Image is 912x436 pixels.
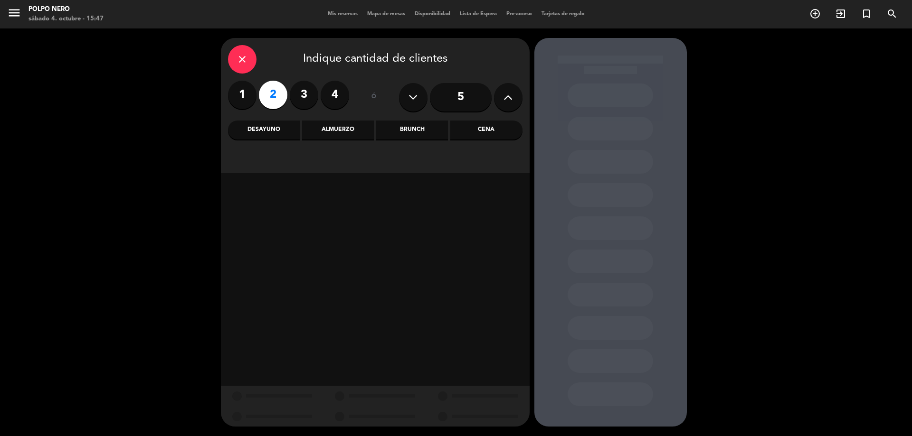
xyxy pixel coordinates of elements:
[861,8,872,19] i: turned_in_not
[7,6,21,23] button: menu
[359,81,389,114] div: ó
[450,121,522,139] div: Cena
[7,6,21,20] i: menu
[228,81,256,109] label: 1
[259,81,287,109] label: 2
[237,54,248,65] i: close
[376,121,448,139] div: Brunch
[302,121,374,139] div: Almuerzo
[323,11,362,17] span: Mis reservas
[228,121,300,139] div: Desayuno
[28,5,104,14] div: Polpo Nero
[886,8,898,19] i: search
[835,8,846,19] i: exit_to_app
[502,11,537,17] span: Pre-acceso
[537,11,589,17] span: Tarjetas de regalo
[228,45,522,74] div: Indique cantidad de clientes
[809,8,821,19] i: add_circle_outline
[410,11,455,17] span: Disponibilidad
[28,14,104,24] div: sábado 4. octubre - 15:47
[455,11,502,17] span: Lista de Espera
[362,11,410,17] span: Mapa de mesas
[321,81,349,109] label: 4
[290,81,318,109] label: 3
